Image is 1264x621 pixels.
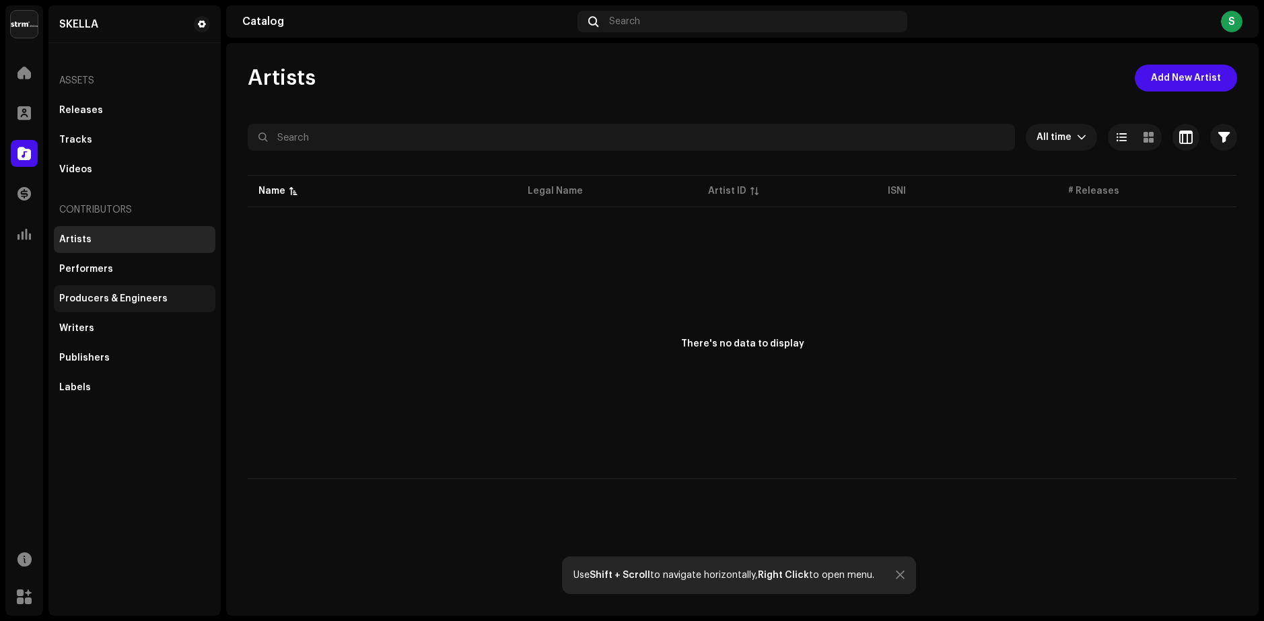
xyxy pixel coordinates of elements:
[59,264,113,275] div: Performers
[59,135,92,145] div: Tracks
[573,570,874,581] div: Use to navigate horizontally, to open menu.
[54,126,215,153] re-m-nav-item: Tracks
[59,353,110,363] div: Publishers
[54,65,215,97] re-a-nav-header: Assets
[54,374,215,401] re-m-nav-item: Labels
[59,234,92,245] div: Artists
[59,19,98,30] div: SKELLA
[54,226,215,253] re-m-nav-item: Artists
[11,11,38,38] img: 408b884b-546b-4518-8448-1008f9c76b02
[59,105,103,116] div: Releases
[248,65,316,92] span: Artists
[54,344,215,371] re-m-nav-item: Publishers
[681,337,804,351] div: There's no data to display
[54,97,215,124] re-m-nav-item: Releases
[248,124,1015,151] input: Search
[59,164,92,175] div: Videos
[59,293,168,304] div: Producers & Engineers
[1151,65,1221,92] span: Add New Artist
[54,156,215,183] re-m-nav-item: Videos
[1037,124,1077,151] span: All time
[1077,124,1086,151] div: dropdown trigger
[758,571,809,580] strong: Right Click
[54,194,215,226] re-a-nav-header: Contributors
[590,571,650,580] strong: Shift + Scroll
[54,256,215,283] re-m-nav-item: Performers
[54,285,215,312] re-m-nav-item: Producers & Engineers
[59,323,94,334] div: Writers
[54,315,215,342] re-m-nav-item: Writers
[242,16,572,27] div: Catalog
[59,382,91,393] div: Labels
[1221,11,1242,32] div: S
[609,16,640,27] span: Search
[1135,65,1237,92] button: Add New Artist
